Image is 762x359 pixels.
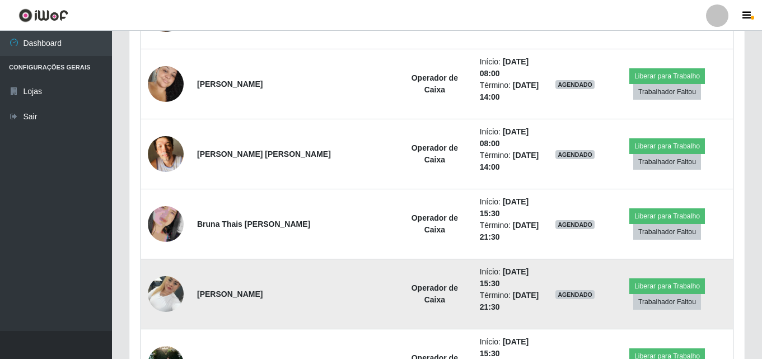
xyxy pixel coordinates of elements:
[555,80,595,89] span: AGENDADO
[480,126,543,150] li: Início:
[480,56,543,80] li: Início:
[480,266,543,290] li: Início:
[555,290,595,299] span: AGENDADO
[480,197,529,218] time: [DATE] 15:30
[480,337,529,358] time: [DATE] 15:30
[148,192,184,256] img: 1674666029234.jpeg
[633,84,701,100] button: Trabalhador Faltou
[480,267,529,288] time: [DATE] 15:30
[480,220,543,243] li: Término:
[480,127,529,148] time: [DATE] 08:00
[18,8,68,22] img: CoreUI Logo
[629,208,705,224] button: Liberar para Trabalho
[197,80,263,88] strong: [PERSON_NAME]
[480,290,543,313] li: Término:
[629,68,705,84] button: Liberar para Trabalho
[629,138,705,154] button: Liberar para Trabalho
[148,270,184,318] img: 1752705745572.jpeg
[480,80,543,103] li: Término:
[480,196,543,220] li: Início:
[629,278,705,294] button: Liberar para Trabalho
[633,294,701,310] button: Trabalhador Faltou
[412,143,458,164] strong: Operador de Caixa
[148,130,184,178] img: 1705784966406.jpeg
[555,220,595,229] span: AGENDADO
[197,150,331,158] strong: [PERSON_NAME] [PERSON_NAME]
[412,213,458,234] strong: Operador de Caixa
[633,224,701,240] button: Trabalhador Faltou
[148,57,184,111] img: 1750087788307.jpeg
[412,73,458,94] strong: Operador de Caixa
[197,290,263,299] strong: [PERSON_NAME]
[480,150,543,173] li: Término:
[412,283,458,304] strong: Operador de Caixa
[633,154,701,170] button: Trabalhador Faltou
[555,150,595,159] span: AGENDADO
[480,57,529,78] time: [DATE] 08:00
[197,220,310,229] strong: Bruna Thais [PERSON_NAME]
